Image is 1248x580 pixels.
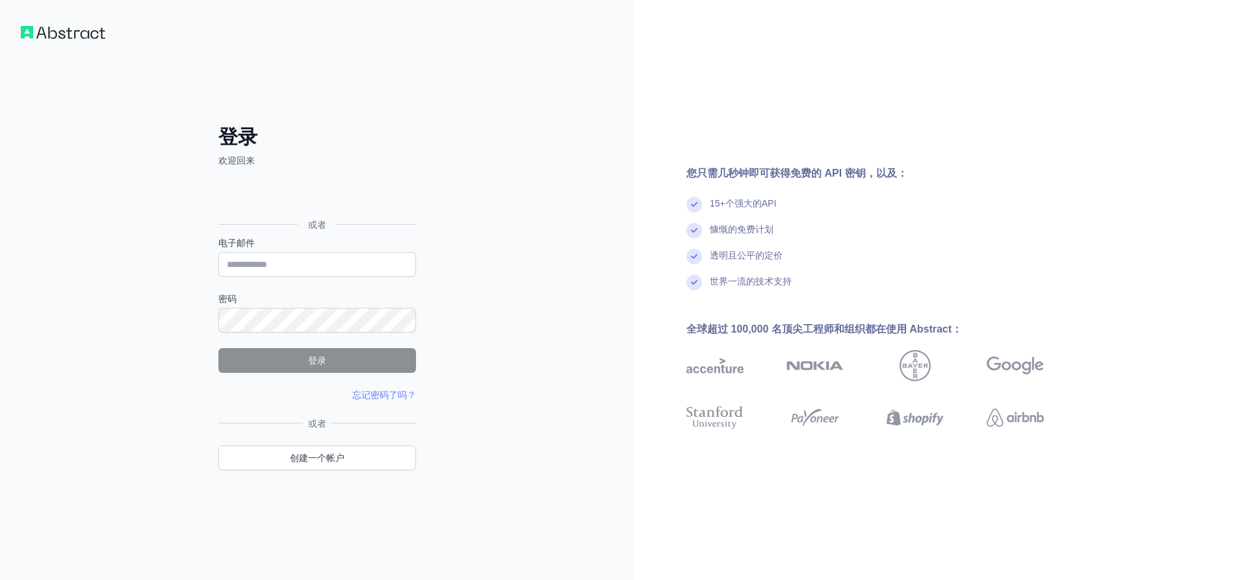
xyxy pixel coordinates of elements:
[212,181,420,210] iframe: “使用Google账号登录”按钮
[218,348,416,373] button: 登录
[308,418,326,429] font: 或者
[218,155,255,166] font: 欢迎回来
[218,294,237,304] font: 密码
[987,403,1044,432] img: 爱彼迎
[290,453,344,463] font: 创建一个帐户
[786,350,844,381] img: 诺基亚
[21,26,105,39] img: 工作流程
[887,403,944,432] img: Shopify
[710,276,792,286] font: 世界一流的技术支持
[218,238,255,248] font: 电子邮件
[686,403,744,432] img: 斯坦福大学
[710,198,776,208] font: 15+个强大的API
[352,390,416,400] a: 忘记密码了吗？
[900,350,931,381] img: 拜耳
[218,126,257,147] font: 登录
[710,250,783,260] font: 透明且公平的定价
[218,446,416,470] a: 创建一个帐户
[686,168,907,179] font: 您只需几秒钟即可获得免费的 API 密钥，以及：
[710,224,773,234] font: 慷慨的免费计划
[987,350,1044,381] img: 谷歌
[686,350,744,381] img: 埃森哲
[308,220,326,230] font: 或者
[686,223,702,238] img: 复选标记
[686,197,702,212] img: 复选标记
[686,249,702,264] img: 复选标记
[686,275,702,290] img: 复选标记
[308,355,326,366] font: 登录
[786,403,844,432] img: 派安盈
[686,323,962,334] font: 全球超过 100,000 名顶尖工程师和组织都在使用 Abstract：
